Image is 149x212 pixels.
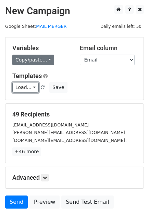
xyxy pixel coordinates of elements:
[98,23,144,30] span: Daily emails left: 50
[5,24,67,29] small: Google Sheet:
[98,24,144,29] a: Daily emails left: 50
[80,44,137,52] h5: Email column
[115,179,149,212] iframe: Chat Widget
[12,44,70,52] h5: Variables
[5,196,28,209] a: Send
[49,82,67,93] button: Save
[12,130,125,135] small: [PERSON_NAME][EMAIL_ADDRESS][DOMAIN_NAME]
[61,196,113,209] a: Send Test Email
[5,5,144,17] h2: New Campaign
[12,72,42,79] a: Templates
[29,196,60,209] a: Preview
[12,82,39,93] a: Load...
[12,147,41,156] a: +46 more
[12,122,89,127] small: [EMAIL_ADDRESS][DOMAIN_NAME]
[12,138,127,143] small: [DOMAIN_NAME][EMAIL_ADDRESS][DOMAIN_NAME];
[12,111,137,118] h5: 49 Recipients
[12,55,54,65] a: Copy/paste...
[36,24,66,29] a: MAIL MERGER
[12,174,137,181] h5: Advanced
